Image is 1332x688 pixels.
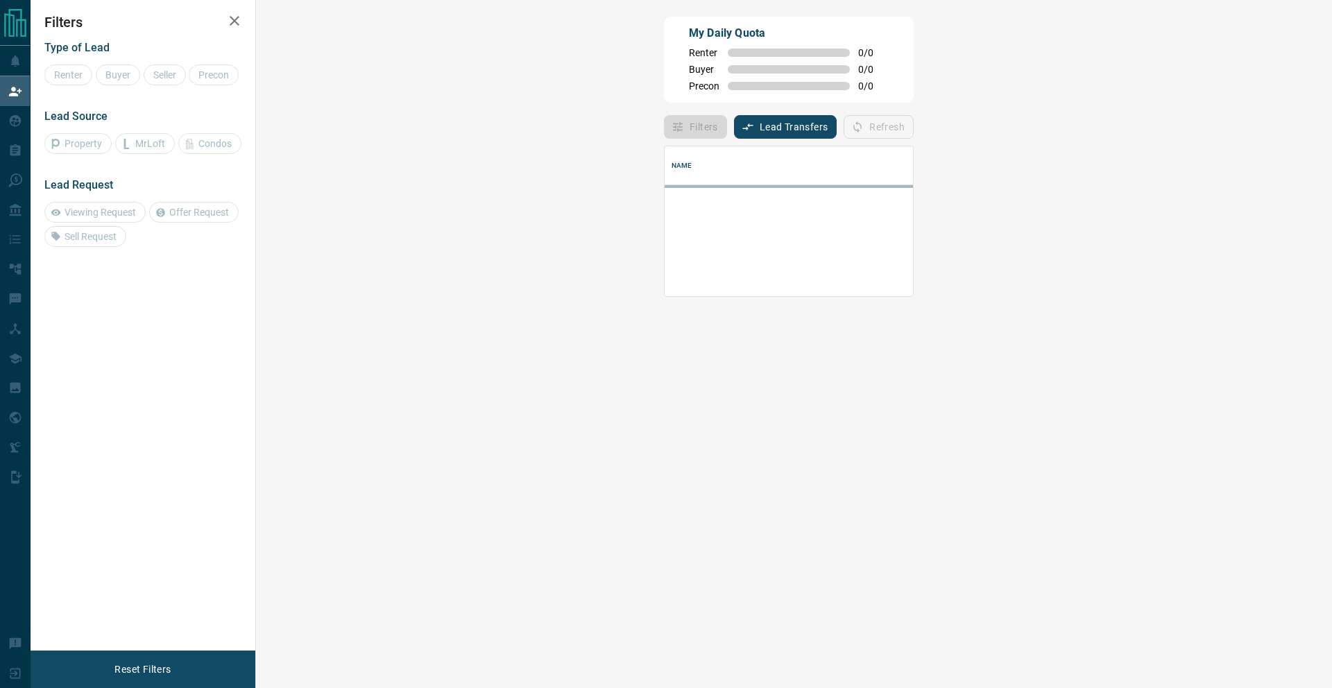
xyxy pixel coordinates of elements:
[689,80,719,92] span: Precon
[858,80,889,92] span: 0 / 0
[44,41,110,54] span: Type of Lead
[44,178,113,191] span: Lead Request
[105,657,180,681] button: Reset Filters
[689,47,719,58] span: Renter
[858,47,889,58] span: 0 / 0
[689,25,889,42] p: My Daily Quota
[44,110,108,123] span: Lead Source
[672,146,692,185] div: Name
[44,14,241,31] h2: Filters
[665,146,1156,185] div: Name
[689,64,719,75] span: Buyer
[734,115,837,139] button: Lead Transfers
[858,64,889,75] span: 0 / 0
